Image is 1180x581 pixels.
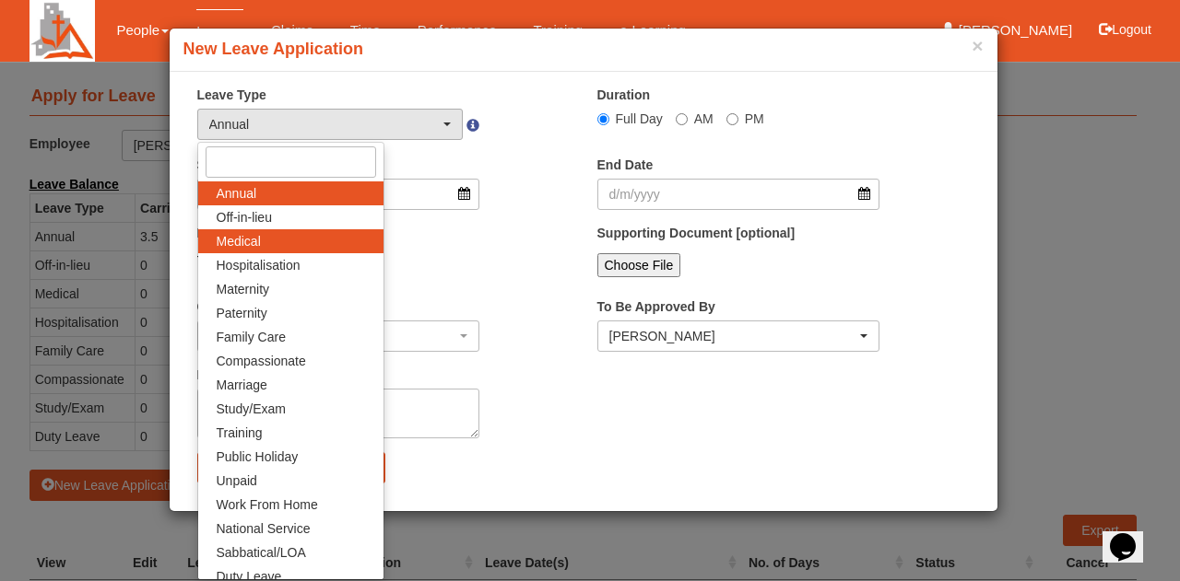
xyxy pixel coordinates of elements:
label: Leave Type [197,86,266,104]
b: New Leave Application [183,40,363,58]
input: Search [206,146,376,178]
input: d/m/yyyy [597,179,880,210]
span: Unpaid [217,471,257,490]
span: Training [217,424,263,442]
span: Off-in-lieu [217,208,272,227]
span: Work From Home [217,495,318,514]
label: To Be Approved By [597,297,715,316]
label: Supporting Document [optional] [597,224,796,242]
span: Medical [217,232,261,250]
span: Marriage [217,376,267,394]
div: Annual [209,115,441,134]
span: Maternity [217,280,270,298]
span: Sabbatical/LOA [217,543,306,562]
button: Annual [197,109,464,140]
label: End Date [597,156,654,174]
input: Choose File [597,253,681,277]
span: PM [745,111,764,126]
span: Paternity [217,304,267,322]
span: AM [694,111,714,126]
button: Benjamin Lee Gin Huat [597,320,880,352]
span: Family Care [217,328,286,346]
span: Hospitalisation [217,256,301,274]
span: Full Day [616,111,663,126]
span: Study/Exam [217,400,286,418]
span: Compassionate [217,352,306,370]
span: Public Holiday [217,447,299,466]
button: × [972,36,983,55]
span: National Service [217,519,311,538]
label: Duration [597,86,651,104]
iframe: chat widget [1103,507,1162,563]
div: [PERSON_NAME] [609,327,857,345]
span: Annual [217,184,257,203]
